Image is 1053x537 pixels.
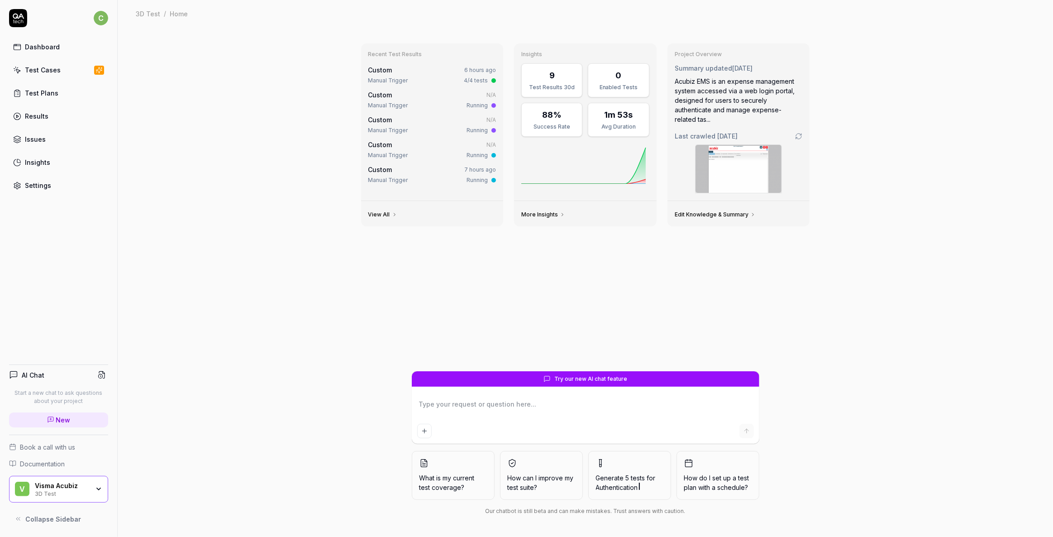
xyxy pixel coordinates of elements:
[368,101,408,110] div: Manual Trigger
[25,42,60,52] div: Dashboard
[20,459,65,469] span: Documentation
[25,514,81,524] span: Collapse Sidebar
[732,64,753,72] time: [DATE]
[521,51,649,58] h3: Insights
[9,389,108,405] p: Start a new chat to ask questions about your project
[594,123,643,131] div: Avg Duration
[500,451,583,500] button: How can I improve my test suite?
[675,211,756,218] a: Edit Knowledge & Summary
[696,145,781,193] img: Screenshot
[9,412,108,427] a: New
[588,451,671,500] button: Generate 5 tests forAuthentication
[367,63,498,86] a: Custom6 hours agoManual Trigger4/4 tests
[368,116,392,124] span: Custom
[94,9,108,27] button: c
[9,177,108,194] a: Settings
[35,482,89,490] div: Visma Acubiz
[25,111,48,121] div: Results
[675,77,803,124] div: Acubiz EMS is an expense management system accessed via a web login portal, designed for users to...
[35,489,89,497] div: 3D Test
[542,109,562,121] div: 88%
[9,38,108,56] a: Dashboard
[367,163,498,186] a: Custom7 hours agoManual TriggerRunning
[521,211,565,218] a: More Insights
[367,88,498,111] a: CustomN/AManual TriggerRunning
[412,451,495,500] button: What is my current test coverage?
[508,473,575,492] span: How can I improve my test suite?
[464,77,488,85] div: 4/4 tests
[795,133,802,140] a: Go to crawling settings
[368,211,397,218] a: View All
[136,9,160,18] div: 3D Test
[15,482,29,496] span: V
[9,442,108,452] a: Book a call with us
[367,138,498,161] a: CustomN/AManual TriggerRunning
[9,510,108,528] button: Collapse Sidebar
[554,375,627,383] span: Try our new AI chat feature
[25,65,61,75] div: Test Cases
[594,83,643,91] div: Enabled Tests
[419,473,487,492] span: What is my current test coverage?
[9,84,108,102] a: Test Plans
[616,69,622,82] div: 0
[417,424,432,438] button: Add attachment
[367,113,498,136] a: CustomN/AManual TriggerRunning
[467,176,488,184] div: Running
[368,141,392,149] span: Custom
[596,473,663,492] span: Generate 5 tests for
[368,151,408,159] div: Manual Trigger
[467,151,488,159] div: Running
[486,91,496,98] span: N/A
[412,507,759,515] div: Our chatbot is still beta and can make mistakes. Trust answers with caution.
[9,130,108,148] a: Issues
[486,116,496,123] span: N/A
[675,64,732,72] span: Summary updated
[368,77,408,85] div: Manual Trigger
[25,88,58,98] div: Test Plans
[596,484,638,491] span: Authentication
[549,69,555,82] div: 9
[368,66,392,74] span: Custom
[368,91,392,99] span: Custom
[9,476,108,503] button: VVisma Acubiz3D Test
[9,61,108,79] a: Test Cases
[170,9,188,18] div: Home
[605,109,633,121] div: 1m 53s
[675,51,803,58] h3: Project Overview
[527,83,577,91] div: Test Results 30d
[527,123,577,131] div: Success Rate
[675,131,738,141] span: Last crawled
[20,442,75,452] span: Book a call with us
[677,451,759,500] button: How do I set up a test plan with a schedule?
[9,153,108,171] a: Insights
[486,141,496,148] span: N/A
[368,51,496,58] h3: Recent Test Results
[368,176,408,184] div: Manual Trigger
[164,9,166,18] div: /
[717,132,738,140] time: [DATE]
[22,370,44,380] h4: AI Chat
[684,473,752,492] span: How do I set up a test plan with a schedule?
[467,126,488,134] div: Running
[25,134,46,144] div: Issues
[25,181,51,190] div: Settings
[368,166,392,173] span: Custom
[56,415,71,425] span: New
[467,101,488,110] div: Running
[464,166,496,173] time: 7 hours ago
[94,11,108,25] span: c
[368,126,408,134] div: Manual Trigger
[9,459,108,469] a: Documentation
[25,158,50,167] div: Insights
[464,67,496,73] time: 6 hours ago
[9,107,108,125] a: Results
